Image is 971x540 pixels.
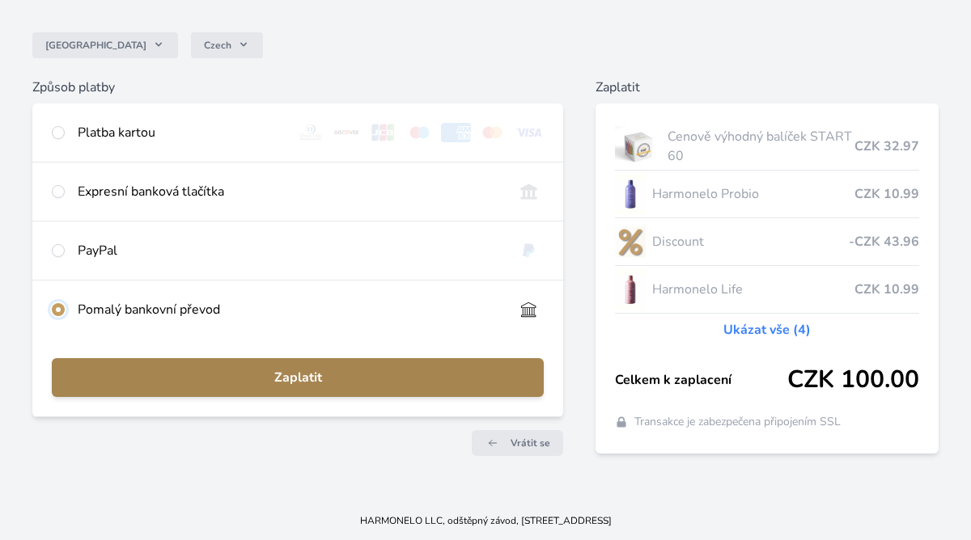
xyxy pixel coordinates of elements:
span: [GEOGRAPHIC_DATA] [45,39,146,52]
span: Cenově výhodný balíček START 60 [668,127,854,166]
span: Transakce je zabezpečena připojením SSL [634,414,841,430]
img: discount-lo.png [615,221,646,262]
span: Harmonelo Probio [652,184,854,204]
img: amex.svg [441,123,471,142]
span: Harmonelo Life [652,280,854,299]
img: diners.svg [296,123,326,142]
img: discover.svg [332,123,362,142]
img: jcb.svg [368,123,398,142]
button: Zaplatit [52,358,544,397]
button: Czech [191,32,263,58]
span: -CZK 43.96 [849,232,919,251]
button: [GEOGRAPHIC_DATA] [32,32,178,58]
h6: Způsob platby [32,78,563,97]
img: visa.svg [514,123,544,142]
img: CLEAN_PROBIO_se_stinem_x-lo.jpg [615,174,646,214]
span: Discount [652,232,849,251]
span: CZK 100.00 [787,365,919,394]
span: Zaplatit [65,368,531,387]
span: CZK 10.99 [854,280,919,299]
img: mc.svg [477,123,507,142]
img: bankTransfer_IBAN.svg [514,300,544,319]
span: Celkem k zaplacení [615,370,787,390]
a: Vrátit se [472,430,563,456]
a: Ukázat vše (4) [723,320,811,340]
img: CLEAN_LIFE_se_stinem_x-lo.jpg [615,269,646,310]
span: CZK 10.99 [854,184,919,204]
span: Vrátit se [511,437,550,449]
span: Czech [204,39,231,52]
div: Pomalý bankovní převod [78,300,501,319]
img: maestro.svg [405,123,435,142]
img: start.jpg [615,126,661,167]
span: CZK 32.97 [854,137,919,156]
div: Platba kartou [78,123,283,142]
h6: Zaplatit [596,78,939,97]
div: Expresní banková tlačítka [78,182,501,201]
div: PayPal [78,241,501,260]
img: onlineBanking_CZ.svg [514,182,544,201]
img: paypal.svg [514,241,544,260]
